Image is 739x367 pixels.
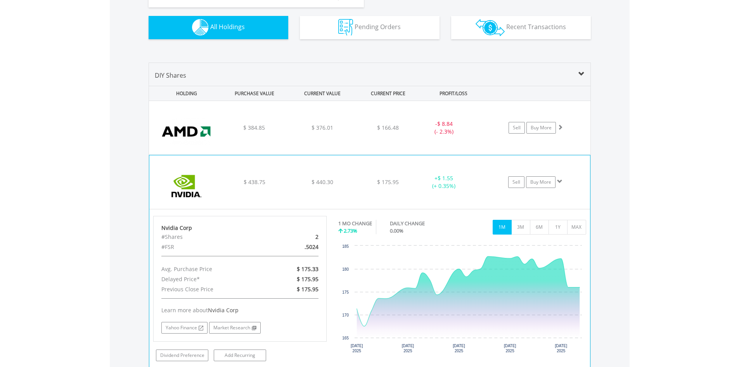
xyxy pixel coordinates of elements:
[210,23,245,31] span: All Holdings
[149,16,288,39] button: All Holdings
[338,242,586,358] svg: Interactive chart
[156,284,268,294] div: Previous Close Price
[526,176,556,188] a: Buy More
[156,274,268,284] div: Delayed Price*
[244,178,265,186] span: $ 438.75
[161,306,319,314] div: Learn more about
[156,232,268,242] div: #Shares
[415,120,474,136] div: - (- 2.3%)
[214,350,266,361] a: Add Recurring
[390,227,403,234] span: 0.00%
[338,242,586,358] div: Chart. Highcharts interactive chart.
[338,19,353,36] img: pending_instructions-wht.png
[155,71,186,80] span: DIY Shares
[243,124,265,131] span: $ 384.85
[312,124,333,131] span: $ 376.01
[390,220,452,227] div: DAILY CHANGE
[511,220,530,235] button: 3M
[402,344,414,353] text: [DATE] 2025
[342,290,349,294] text: 175
[453,344,465,353] text: [DATE] 2025
[357,86,419,101] div: CURRENT PRICE
[509,122,525,134] a: Sell
[377,178,399,186] span: $ 175.95
[153,111,220,153] img: EQU.US.AMD.png
[526,122,556,134] a: Buy More
[342,336,349,340] text: 165
[355,23,401,31] span: Pending Orders
[208,306,239,314] span: Nvidia Corp
[153,165,220,207] img: EQU.US.NVDA.png
[161,322,208,334] a: Yahoo Finance
[300,16,440,39] button: Pending Orders
[342,313,349,317] text: 170
[567,220,586,235] button: MAX
[161,224,319,232] div: Nvidia Corp
[344,227,357,234] span: 2.73%
[504,344,516,353] text: [DATE] 2025
[506,23,566,31] span: Recent Transactions
[222,86,288,101] div: PURCHASE VALUE
[508,176,524,188] a: Sell
[415,174,473,190] div: + (+ 0.35%)
[268,242,324,252] div: .5024
[377,124,399,131] span: $ 166.48
[493,220,512,235] button: 1M
[549,220,568,235] button: 1Y
[297,265,318,273] span: $ 175.33
[555,344,568,353] text: [DATE] 2025
[192,19,209,36] img: holdings-wht.png
[342,244,349,249] text: 185
[156,350,208,361] a: Dividend Preference
[421,86,487,101] div: PROFIT/LOSS
[530,220,549,235] button: 6M
[149,86,220,101] div: HOLDING
[351,344,363,353] text: [DATE] 2025
[297,275,318,283] span: $ 175.95
[312,178,333,186] span: $ 440.30
[289,86,356,101] div: CURRENT VALUE
[342,267,349,271] text: 180
[209,322,261,334] a: Market Research
[156,242,268,252] div: #FSR
[476,19,505,36] img: transactions-zar-wht.png
[297,285,318,293] span: $ 175.95
[156,264,268,274] div: Avg. Purchase Price
[338,220,372,227] div: 1 MO CHANGE
[437,120,453,127] span: $ 8.84
[438,174,453,182] span: $ 1.55
[451,16,591,39] button: Recent Transactions
[268,232,324,242] div: 2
